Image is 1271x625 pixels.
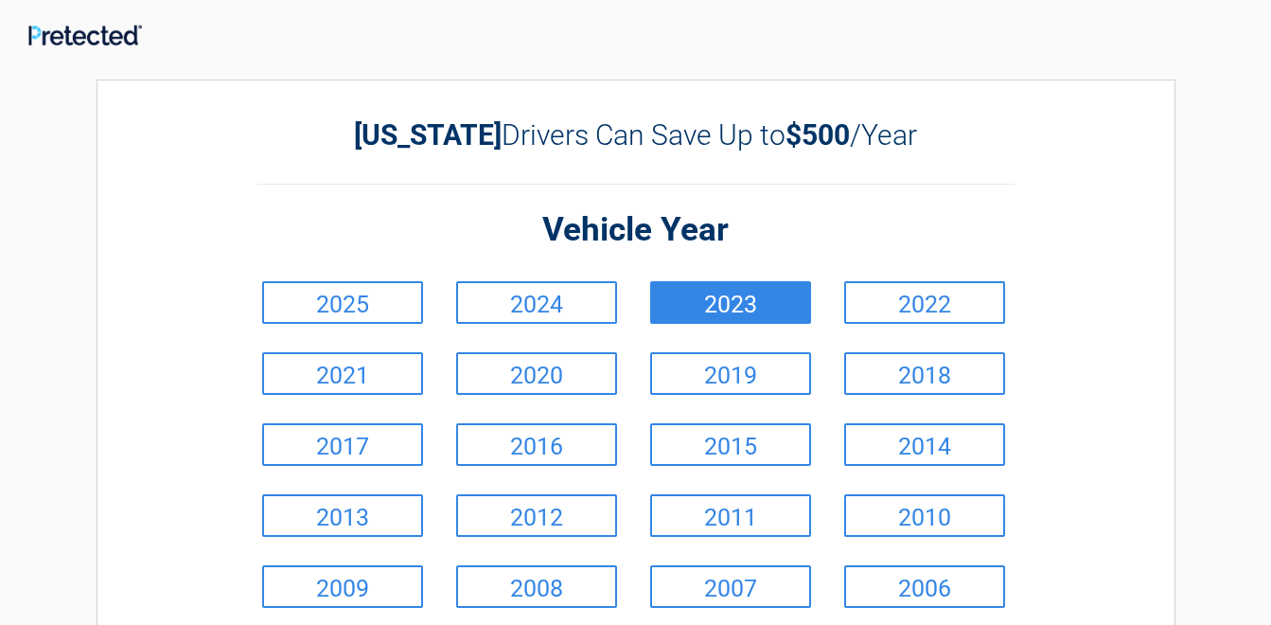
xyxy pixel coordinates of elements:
[456,565,617,608] a: 2008
[262,423,423,466] a: 2017
[456,494,617,537] a: 2012
[650,423,811,466] a: 2015
[650,565,811,608] a: 2007
[844,281,1005,324] a: 2022
[354,118,502,152] b: [US_STATE]
[262,281,423,324] a: 2025
[262,352,423,395] a: 2021
[262,494,423,537] a: 2013
[28,25,142,45] img: Main Logo
[844,352,1005,395] a: 2018
[456,352,617,395] a: 2020
[844,565,1005,608] a: 2006
[456,423,617,466] a: 2016
[650,352,811,395] a: 2019
[456,281,617,324] a: 2024
[786,118,850,152] b: $500
[257,118,1015,152] h2: Drivers Can Save Up to /Year
[650,281,811,324] a: 2023
[257,208,1015,253] h2: Vehicle Year
[844,423,1005,466] a: 2014
[650,494,811,537] a: 2011
[262,565,423,608] a: 2009
[844,494,1005,537] a: 2010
